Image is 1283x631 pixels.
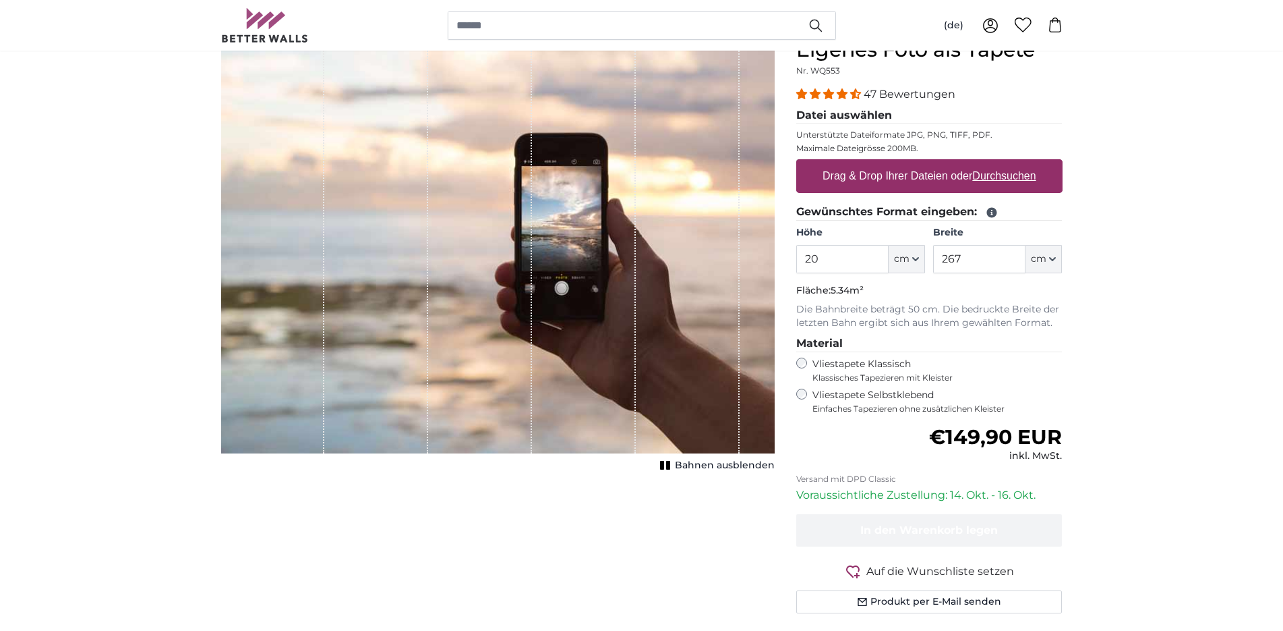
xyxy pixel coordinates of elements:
[894,252,909,266] span: cm
[796,284,1063,298] p: Fläche:
[817,163,1042,190] label: Drag & Drop Ihrer Dateien oder
[796,487,1063,503] p: Voraussichtliche Zustellung: 14. Okt. - 16. Okt.
[796,226,925,240] label: Höhe
[812,404,1063,414] span: Einfaches Tapezieren ohne zusätzlichen Kleister
[1031,252,1046,266] span: cm
[796,591,1063,613] button: Produkt per E-Mail senden
[796,303,1063,330] p: Die Bahnbreite beträgt 50 cm. Die bedruckte Breite der letzten Bahn ergibt sich aus Ihrem gewählt...
[675,459,775,472] span: Bahnen ausblenden
[796,107,1063,124] legend: Datei auswählen
[866,564,1014,580] span: Auf die Wunschliste setzen
[933,13,974,38] button: (de)
[796,143,1063,154] p: Maximale Dateigrösse 200MB.
[929,449,1062,463] div: inkl. MwSt.
[221,38,775,475] div: 1 of 1
[796,65,840,76] span: Nr. WQ553
[812,373,1051,383] span: Klassisches Tapezieren mit Kleister
[933,226,1062,240] label: Breite
[796,514,1063,547] button: In den Warenkorb legen
[656,456,775,475] button: Bahnen ausblenden
[929,424,1062,449] span: €149,90 EUR
[812,358,1051,383] label: Vliestapete Klassisch
[972,170,1036,182] u: Durchsuchen
[796,335,1063,352] legend: Material
[221,8,309,43] img: Betterwalls
[1025,245,1062,273] button: cm
[796,88,864,101] span: 4.38 stars
[812,389,1063,414] label: Vliestapete Selbstklebend
[796,204,1063,221] legend: Gewünschtes Format eingeben:
[860,524,998,537] span: In den Warenkorb legen
[796,130,1063,140] p: Unterstützte Dateiformate JPG, PNG, TIFF, PDF.
[864,88,955,101] span: 47 Bewertungen
[796,563,1063,580] button: Auf die Wunschliste setzen
[831,284,864,296] span: 5.34m²
[796,474,1063,485] p: Versand mit DPD Classic
[889,245,925,273] button: cm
